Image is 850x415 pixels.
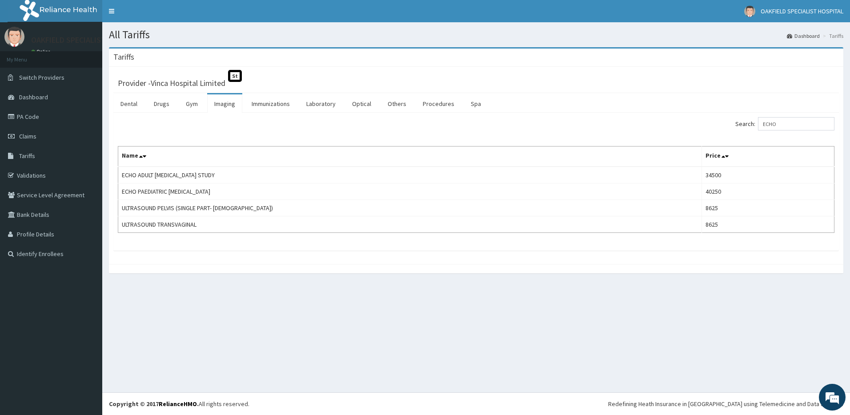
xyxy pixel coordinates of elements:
a: Spa [464,94,488,113]
a: Laboratory [299,94,343,113]
span: OAKFIELD SPECIALIST HOSPITAL [761,7,843,15]
td: 8625 [702,200,834,216]
td: ECHO PAEDIATRIC [MEDICAL_DATA] [118,183,702,200]
strong: Copyright © 2017 . [109,400,199,408]
a: Optical [345,94,378,113]
td: ULTRASOUND PELVIS (SINGLE PART- [DEMOGRAPHIC_DATA]) [118,200,702,216]
span: Switch Providers [19,73,64,81]
a: Dashboard [787,32,820,40]
span: Tariffs [19,152,35,160]
span: Dashboard [19,93,48,101]
h1: All Tariffs [109,29,843,41]
img: User Image [4,27,24,47]
td: 34500 [702,167,834,183]
footer: All rights reserved. [102,392,850,415]
a: Immunizations [245,94,297,113]
a: Others [381,94,413,113]
input: Search: [758,117,834,130]
div: Redefining Heath Insurance in [GEOGRAPHIC_DATA] using Telemedicine and Data Science! [608,399,843,408]
h3: Tariffs [113,53,134,61]
label: Search: [735,117,834,130]
a: Procedures [416,94,461,113]
span: Claims [19,132,36,140]
p: OAKFIELD SPECIALIST HOSPITAL [31,36,142,44]
a: Imaging [207,94,242,113]
a: Online [31,49,52,55]
th: Name [118,146,702,167]
a: Drugs [147,94,176,113]
span: St [228,70,242,82]
li: Tariffs [821,32,843,40]
a: Dental [113,94,144,113]
th: Price [702,146,834,167]
td: 40250 [702,183,834,200]
a: Gym [179,94,205,113]
td: ULTRASOUND TRANSVAGINAL [118,216,702,233]
td: ECHO ADULT [MEDICAL_DATA] STUDY [118,167,702,183]
h3: Provider - Vinca Hospital Limited [118,79,225,87]
a: RelianceHMO [159,400,197,408]
td: 8625 [702,216,834,233]
img: User Image [744,6,755,17]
